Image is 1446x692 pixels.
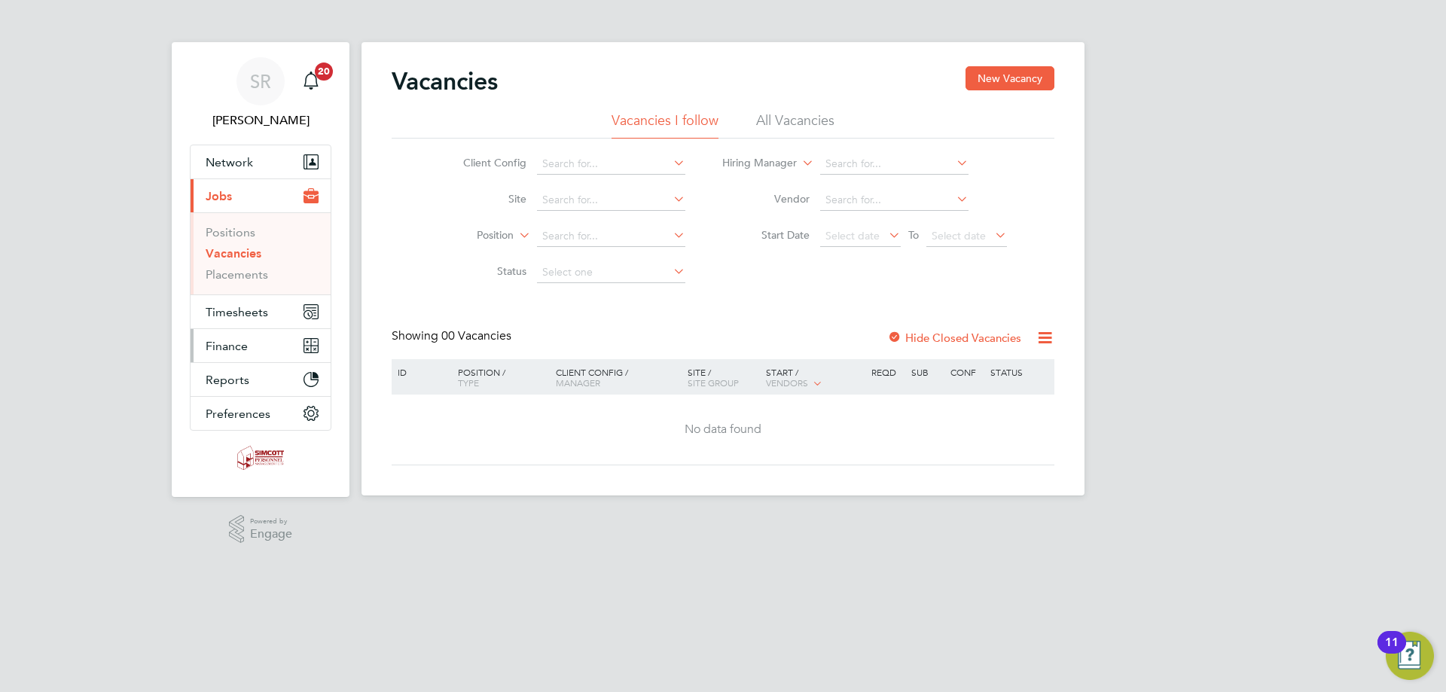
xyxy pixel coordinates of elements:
span: Site Group [688,376,739,389]
div: Site / [684,359,763,395]
input: Search for... [537,190,685,211]
button: Timesheets [191,295,331,328]
label: Hiring Manager [710,156,797,171]
span: 00 Vacancies [441,328,511,343]
button: New Vacancy [966,66,1054,90]
input: Search for... [820,154,969,175]
span: Timesheets [206,305,268,319]
input: Search for... [820,190,969,211]
button: Network [191,145,331,178]
a: SR[PERSON_NAME] [190,57,331,130]
div: Showing [392,328,514,344]
div: 11 [1385,642,1399,662]
label: Hide Closed Vacancies [887,331,1021,345]
input: Search for... [537,226,685,247]
div: Position / [447,359,552,395]
span: 20 [315,62,333,81]
div: Status [987,359,1052,385]
div: Jobs [191,212,331,294]
label: Vendor [723,192,810,206]
div: Start / [762,359,868,397]
span: SR [250,72,271,91]
span: Select date [825,229,880,242]
div: ID [394,359,447,385]
a: 20 [296,57,326,105]
span: Type [458,376,479,389]
label: Position [427,228,514,243]
a: Go to home page [190,446,331,470]
img: simcott-logo-retina.png [237,446,285,470]
button: Open Resource Center, 11 new notifications [1386,632,1434,680]
li: Vacancies I follow [612,111,718,139]
span: Network [206,155,253,169]
span: Vendors [766,376,808,389]
li: All Vacancies [756,111,834,139]
nav: Main navigation [172,42,349,497]
div: Sub [908,359,947,385]
span: To [904,225,923,245]
button: Preferences [191,397,331,430]
label: Status [440,264,526,278]
label: Site [440,192,526,206]
a: Vacancies [206,246,261,261]
h2: Vacancies [392,66,498,96]
label: Start Date [723,228,810,242]
button: Finance [191,329,331,362]
input: Search for... [537,154,685,175]
button: Reports [191,363,331,396]
div: Conf [947,359,986,385]
span: Powered by [250,515,292,528]
a: Powered byEngage [229,515,293,544]
span: Scott Ridgers [190,111,331,130]
span: Preferences [206,407,270,421]
button: Jobs [191,179,331,212]
a: Positions [206,225,255,239]
span: Reports [206,373,249,387]
span: Finance [206,339,248,353]
input: Select one [537,262,685,283]
span: Jobs [206,189,232,203]
a: Placements [206,267,268,282]
span: Manager [556,376,600,389]
div: Client Config / [552,359,684,395]
div: No data found [394,422,1052,437]
span: Select date [932,229,986,242]
div: Reqd [868,359,907,385]
span: Engage [250,528,292,541]
label: Client Config [440,156,526,169]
